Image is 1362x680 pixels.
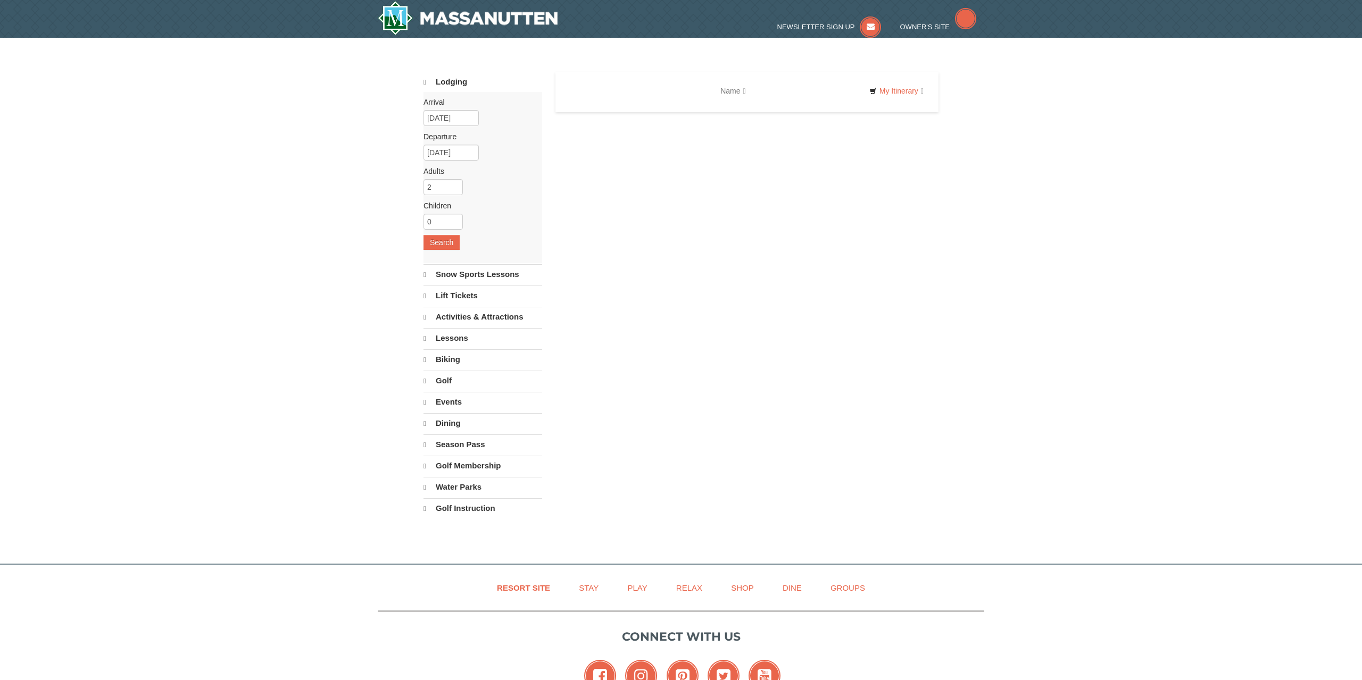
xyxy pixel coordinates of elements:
a: Lodging [423,72,542,92]
p: Connect with us [378,628,984,645]
label: Children [423,200,534,211]
a: Dining [423,413,542,433]
a: Massanutten Resort [378,1,558,35]
a: My Itinerary [862,83,931,99]
a: Season Pass [423,434,542,455]
label: Departure [423,131,534,142]
span: Newsletter Sign Up [777,23,855,31]
a: Water Parks [423,477,542,497]
label: Arrival [423,97,534,107]
label: Adults [423,166,534,177]
a: Events [423,392,542,412]
a: Biking [423,349,542,370]
a: Newsletter Sign Up [777,23,882,31]
a: Relax [663,576,716,600]
button: Search [423,235,460,250]
a: Snow Sports Lessons [423,264,542,284]
a: Stay [566,576,612,600]
a: Shop [718,576,767,600]
a: Golf Membership [423,456,542,476]
a: Golf Instruction [423,498,542,518]
span: Owner's Site [900,23,950,31]
a: Resort Site [484,576,563,600]
a: Owner's Site [900,23,977,31]
img: Massanutten Resort Logo [378,1,558,35]
a: Groups [817,576,878,600]
a: Lessons [423,328,542,348]
a: Play [614,576,660,600]
a: Golf [423,371,542,391]
a: Name [712,80,753,102]
a: Activities & Attractions [423,307,542,327]
a: Dine [769,576,815,600]
a: Lift Tickets [423,286,542,306]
